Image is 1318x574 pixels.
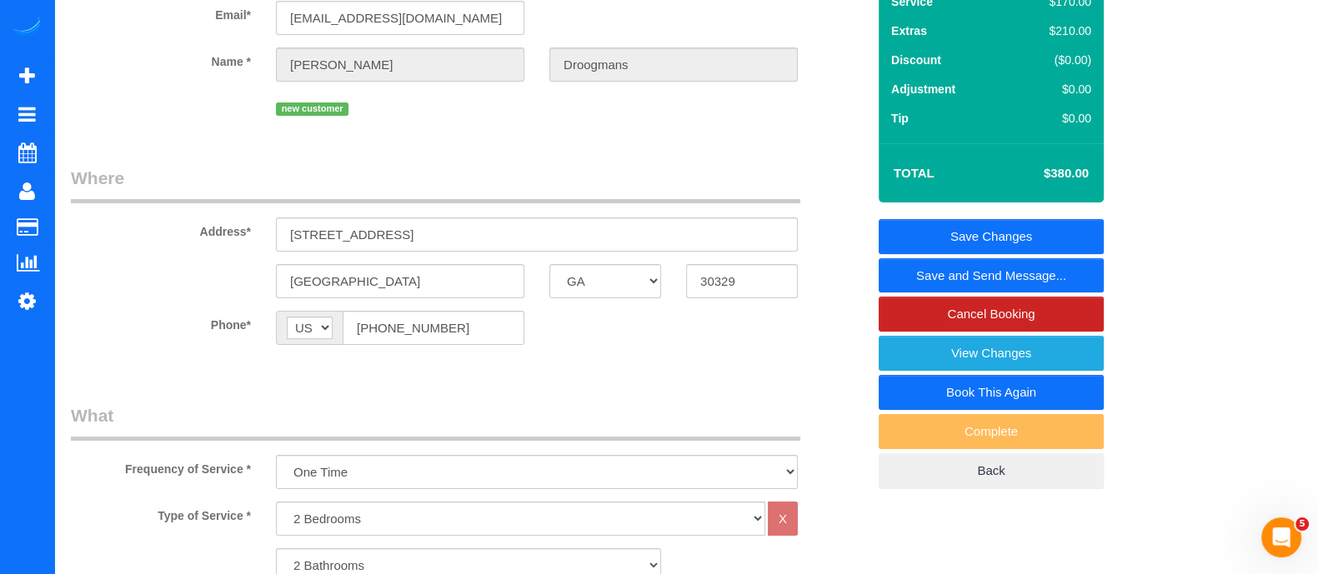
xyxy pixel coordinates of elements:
[276,47,524,82] input: First Name*
[276,264,524,298] input: City*
[1014,110,1091,127] div: $0.00
[10,17,43,40] img: Automaid Logo
[58,311,263,333] label: Phone*
[549,47,798,82] input: Last Name*
[879,375,1104,410] a: Book This Again
[879,297,1104,332] a: Cancel Booking
[58,502,263,524] label: Type of Service *
[71,403,800,441] legend: What
[891,81,955,97] label: Adjustment
[1014,81,1091,97] div: $0.00
[686,264,798,298] input: Zip Code*
[71,166,800,203] legend: Where
[891,110,909,127] label: Tip
[1014,52,1091,68] div: ($0.00)
[58,455,263,477] label: Frequency of Service *
[1295,517,1309,531] span: 5
[879,258,1104,293] a: Save and Send Message...
[1261,517,1301,557] iframe: Intercom live chat
[879,336,1104,371] a: View Changes
[994,167,1089,181] h4: $380.00
[891,22,927,39] label: Extras
[343,311,524,345] input: Phone*
[879,453,1104,488] a: Back
[1014,22,1091,39] div: $210.00
[276,1,524,35] input: Email*
[58,1,263,23] label: Email*
[891,52,941,68] label: Discount
[879,219,1104,254] a: Save Changes
[58,217,263,240] label: Address*
[276,102,348,116] span: new customer
[58,47,263,70] label: Name *
[894,166,935,180] strong: Total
